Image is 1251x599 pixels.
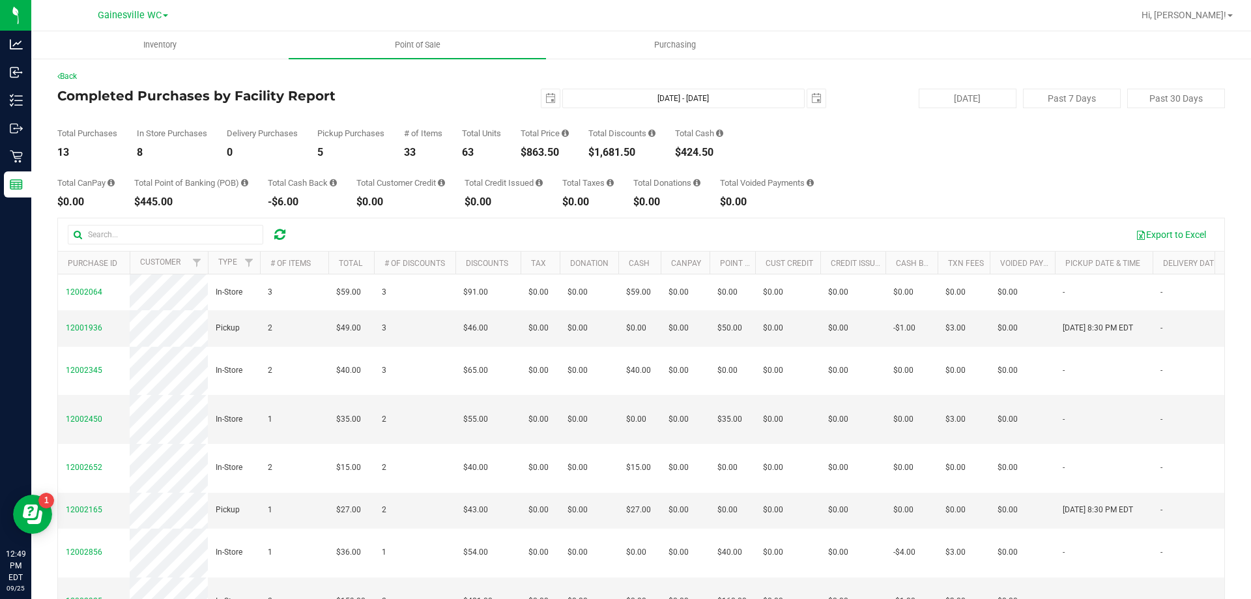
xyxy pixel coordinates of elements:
span: Gainesville WC [98,10,162,21]
span: $0.00 [828,322,848,334]
div: Total Units [462,129,501,138]
a: Cash [629,259,650,268]
span: [DATE] 8:30 PM EDT [1063,504,1133,516]
span: $15.00 [336,461,361,474]
span: $0.00 [626,322,646,334]
span: - [1063,413,1065,426]
span: 3 [268,286,272,299]
inline-svg: Inbound [10,66,23,79]
span: $0.00 [528,413,549,426]
div: # of Items [404,129,442,138]
a: Filter [238,252,260,274]
span: 2 [382,413,386,426]
div: Pickup Purchases [317,129,384,138]
span: $0.00 [828,461,848,474]
span: $0.00 [669,461,689,474]
i: Sum of all voided payment transaction amounts, excluding tips and transaction fees, for all purch... [807,179,814,187]
span: $59.00 [626,286,651,299]
div: $445.00 [134,197,248,207]
div: $0.00 [720,197,814,207]
span: $0.00 [669,364,689,377]
i: Sum of the successful, non-voided payments using account credit for all purchases in the date range. [438,179,445,187]
span: $0.00 [528,364,549,377]
a: Type [218,257,237,267]
input: Search... [68,225,263,244]
a: Point of Banking (POB) [720,259,812,268]
span: $15.00 [626,461,651,474]
span: $0.00 [998,461,1018,474]
span: $0.00 [998,546,1018,559]
span: $0.00 [528,461,549,474]
inline-svg: Reports [10,178,23,191]
p: 09/25 [6,583,25,593]
div: -$6.00 [268,197,337,207]
span: In-Store [216,461,242,474]
div: $0.00 [562,197,614,207]
a: Voided Payment [1000,259,1065,268]
span: $0.00 [945,461,966,474]
span: $40.00 [717,546,742,559]
span: $0.00 [893,286,913,299]
span: Pickup [216,504,240,516]
span: $0.00 [893,364,913,377]
span: 12002652 [66,463,102,472]
span: 1 [268,546,272,559]
span: - [1063,461,1065,474]
div: Total Voided Payments [720,179,814,187]
button: [DATE] [919,89,1016,108]
span: $50.00 [717,322,742,334]
span: In-Store [216,413,242,426]
span: Inventory [126,39,194,51]
span: - [1160,364,1162,377]
inline-svg: Retail [10,150,23,163]
a: Purchase ID [68,259,117,268]
span: Point of Sale [377,39,458,51]
span: In-Store [216,286,242,299]
span: $27.00 [336,504,361,516]
button: Past 7 Days [1023,89,1121,108]
inline-svg: Analytics [10,38,23,51]
span: - [1063,546,1065,559]
span: $0.00 [717,504,738,516]
a: Cash Back [896,259,939,268]
a: Inventory [31,31,289,59]
span: $65.00 [463,364,488,377]
span: $0.00 [998,364,1018,377]
span: $49.00 [336,322,361,334]
span: $0.00 [568,461,588,474]
div: Total Price [521,129,569,138]
span: 2 [268,461,272,474]
span: $0.00 [828,546,848,559]
span: $0.00 [998,322,1018,334]
div: 5 [317,147,384,158]
span: - [1160,546,1162,559]
span: $0.00 [998,413,1018,426]
a: # of Discounts [384,259,445,268]
span: In-Store [216,546,242,559]
span: $40.00 [336,364,361,377]
a: Pickup Date & Time [1065,259,1140,268]
span: 12002064 [66,287,102,297]
span: 12001936 [66,323,102,332]
span: $0.00 [528,322,549,334]
span: $54.00 [463,546,488,559]
span: $3.00 [945,322,966,334]
span: $0.00 [669,286,689,299]
div: Total Discounts [588,129,655,138]
div: Delivery Purchases [227,129,298,138]
span: $0.00 [568,286,588,299]
a: # of Items [270,259,311,268]
span: 1 [268,413,272,426]
i: Sum of the total prices of all purchases in the date range. [562,129,569,138]
span: $3.00 [945,413,966,426]
span: $0.00 [763,286,783,299]
a: Discounts [466,259,508,268]
i: Sum of the successful, non-voided point-of-banking payment transactions, both via payment termina... [241,179,248,187]
span: $0.00 [669,322,689,334]
span: $0.00 [998,504,1018,516]
a: Txn Fees [948,259,984,268]
span: Pickup [216,322,240,334]
span: 2 [268,322,272,334]
div: 63 [462,147,501,158]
